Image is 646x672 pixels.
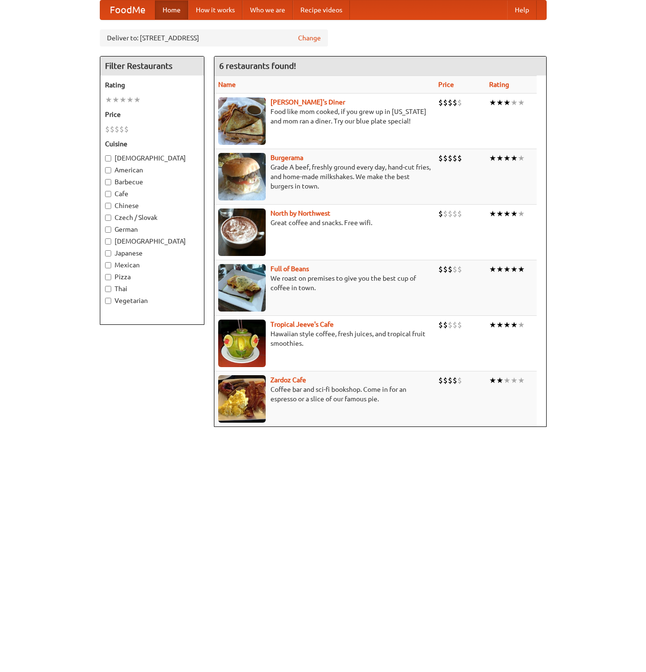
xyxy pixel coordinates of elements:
[503,208,511,219] li: ★
[105,272,199,282] label: Pizza
[124,124,129,134] li: $
[105,177,199,187] label: Barbecue
[443,375,448,386] li: $
[448,208,453,219] li: $
[218,329,431,348] p: Hawaiian style coffee, fresh juices, and tropical fruit smoothies.
[270,154,303,161] a: Burgerama
[511,208,518,219] li: ★
[457,375,462,386] li: $
[218,274,431,293] p: We roast on premises to give you the best cup of coffee in town.
[105,80,199,90] h5: Rating
[100,57,204,76] h4: Filter Restaurants
[448,97,453,108] li: $
[218,264,266,312] img: beans.jpg
[518,375,525,386] li: ★
[218,218,431,227] p: Great coffee and snacks. Free wifi.
[507,0,537,19] a: Help
[496,375,503,386] li: ★
[457,153,462,163] li: $
[503,320,511,330] li: ★
[218,107,431,126] p: Food like mom cooked, if you grew up in [US_STATE] and mom ran a diner. Try our blue plate special!
[105,237,199,246] label: [DEMOGRAPHIC_DATA]
[270,265,309,273] b: Full of Beans
[105,286,111,292] input: Thai
[219,61,296,70] ng-pluralize: 6 restaurants found!
[518,264,525,274] li: ★
[503,375,511,386] li: ★
[438,97,443,108] li: $
[105,155,111,161] input: [DEMOGRAPHIC_DATA]
[105,191,111,197] input: Cafe
[518,320,525,330] li: ★
[218,375,266,423] img: zardoz.jpg
[489,153,496,163] li: ★
[218,97,266,145] img: sallys.jpg
[105,110,199,119] h5: Price
[218,320,266,367] img: jeeves.jpg
[448,264,453,274] li: $
[496,208,503,219] li: ★
[119,95,126,105] li: ★
[119,124,124,134] li: $
[438,208,443,219] li: $
[115,124,119,134] li: $
[489,97,496,108] li: ★
[503,97,511,108] li: ★
[270,98,345,106] a: [PERSON_NAME]'s Diner
[105,238,111,245] input: [DEMOGRAPHIC_DATA]
[270,209,330,217] a: North by Northwest
[293,0,350,19] a: Recipe videos
[105,201,199,210] label: Chinese
[110,124,115,134] li: $
[134,95,141,105] li: ★
[453,320,457,330] li: $
[457,97,462,108] li: $
[511,375,518,386] li: ★
[218,385,431,404] p: Coffee bar and sci-fi bookshop. Come in for an espresso or a slice of our famous pie.
[453,264,457,274] li: $
[105,124,110,134] li: $
[496,153,503,163] li: ★
[457,208,462,219] li: $
[218,162,431,191] p: Grade A beef, freshly ground every day, hand-cut fries, and home-made milkshakes. We make the bes...
[105,262,111,268] input: Mexican
[438,264,443,274] li: $
[489,208,496,219] li: ★
[489,320,496,330] li: ★
[270,321,334,328] a: Tropical Jeeve's Cafe
[438,81,454,88] a: Price
[298,33,321,43] a: Change
[218,208,266,256] img: north.jpg
[105,213,199,222] label: Czech / Slovak
[105,179,111,185] input: Barbecue
[242,0,293,19] a: Who we are
[112,95,119,105] li: ★
[105,95,112,105] li: ★
[270,376,306,384] a: Zardoz Cafe
[518,153,525,163] li: ★
[105,227,111,233] input: German
[443,320,448,330] li: $
[188,0,242,19] a: How it works
[105,215,111,221] input: Czech / Slovak
[511,264,518,274] li: ★
[105,284,199,293] label: Thai
[105,165,199,175] label: American
[105,260,199,270] label: Mexican
[448,320,453,330] li: $
[511,320,518,330] li: ★
[105,274,111,280] input: Pizza
[448,375,453,386] li: $
[438,153,443,163] li: $
[105,250,111,256] input: Japanese
[503,264,511,274] li: ★
[496,264,503,274] li: ★
[218,153,266,200] img: burgerama.jpg
[105,189,199,199] label: Cafe
[448,153,453,163] li: $
[105,139,199,149] h5: Cuisine
[457,320,462,330] li: $
[218,81,236,88] a: Name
